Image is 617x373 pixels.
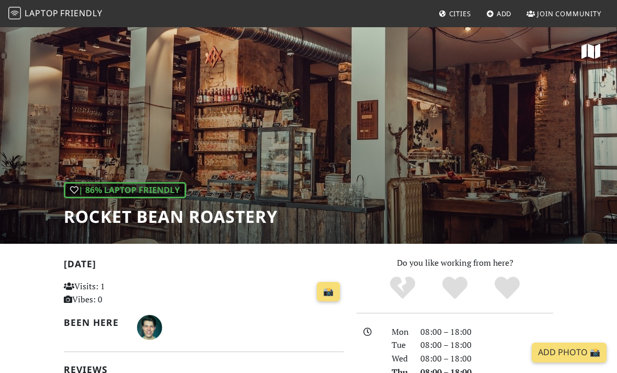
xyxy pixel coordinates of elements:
[64,317,124,328] h2: Been here
[8,7,21,19] img: LaptopFriendly
[522,4,605,23] a: Join Community
[414,352,559,366] div: 08:00 – 18:00
[64,207,278,227] h1: Rocket Bean Roastery
[497,9,512,18] span: Add
[60,7,102,19] span: Friendly
[414,338,559,352] div: 08:00 – 18:00
[532,343,607,363] a: Add Photo 📸
[64,280,149,307] p: Visits: 1 Vibes: 0
[537,9,601,18] span: Join Community
[449,9,471,18] span: Cities
[385,338,415,352] div: Tue
[385,352,415,366] div: Wed
[482,4,516,23] a: Add
[435,4,475,23] a: Cities
[429,275,481,301] div: Yes
[64,258,344,274] h2: [DATE]
[481,275,533,301] div: Definitely!
[25,7,59,19] span: Laptop
[64,182,186,199] div: | 86% Laptop Friendly
[376,275,429,301] div: No
[414,325,559,339] div: 08:00 – 18:00
[317,282,340,302] a: 📸
[137,315,162,340] img: 4227-deniss.jpg
[357,256,553,270] p: Do you like working from here?
[8,5,102,23] a: LaptopFriendly LaptopFriendly
[137,321,162,332] span: Deniss Lagzdiņš
[385,325,415,339] div: Mon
